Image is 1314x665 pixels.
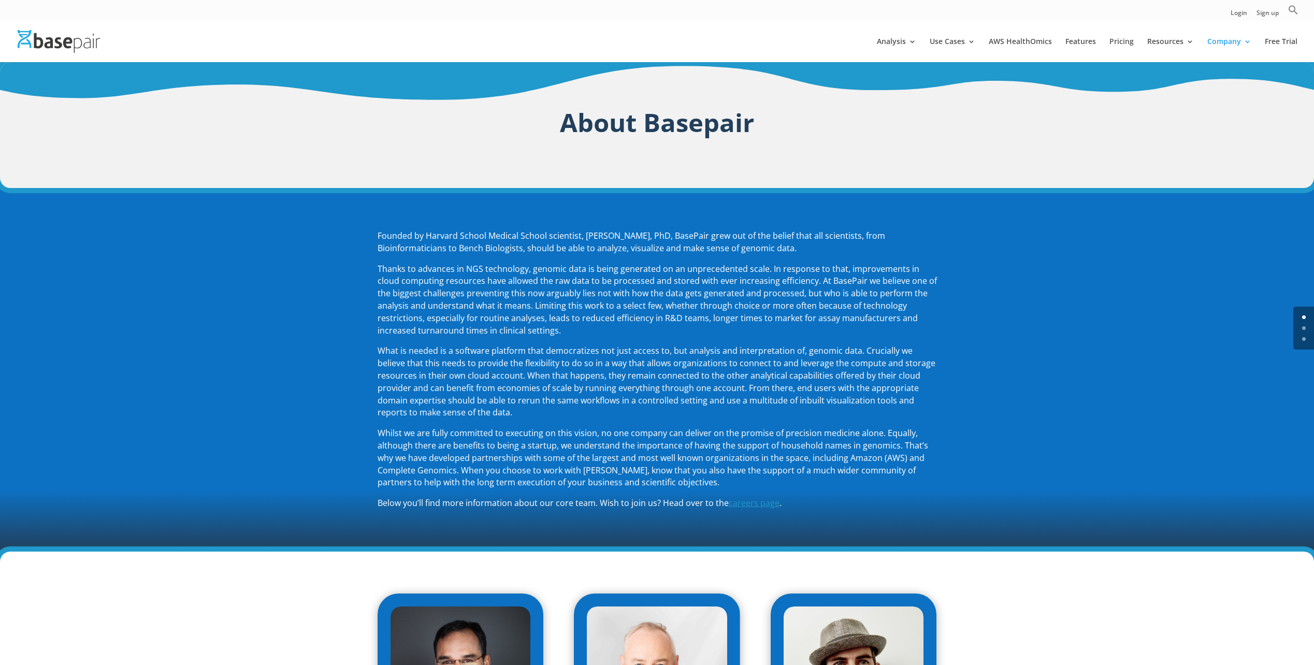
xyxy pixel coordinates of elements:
[930,38,975,62] a: Use Cases
[729,497,779,509] a: careers page
[877,38,916,62] a: Analysis
[378,104,937,146] h1: About Basepair
[1257,10,1279,21] a: Sign up
[1288,5,1298,21] a: Search Icon Link
[1231,10,1247,21] a: Login
[1302,337,1306,341] a: 2
[378,263,937,336] span: Thanks to advances in NGS technology, genomic data is being generated on an unprecedented scale. ...
[18,30,100,52] img: Basepair
[378,427,928,488] span: Whilst we are fully committed to executing on this vision, no one company can deliver on the prom...
[1302,315,1306,319] a: 0
[378,345,937,427] p: What is needed is a software platform that democratizes not just access to, but analysis and inte...
[989,38,1052,62] a: AWS HealthOmics
[1288,5,1298,15] svg: Search
[779,497,782,509] span: .
[378,497,729,509] span: Below you’ll find more information about our core team. Wish to join us? Head over to the
[1207,38,1251,62] a: Company
[1265,38,1297,62] a: Free Trial
[1302,326,1306,330] a: 1
[1109,38,1134,62] a: Pricing
[1147,38,1194,62] a: Resources
[1065,38,1096,62] a: Features
[378,230,937,263] p: Founded by Harvard School Medical School scientist, [PERSON_NAME], PhD, BasePair grew out of the ...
